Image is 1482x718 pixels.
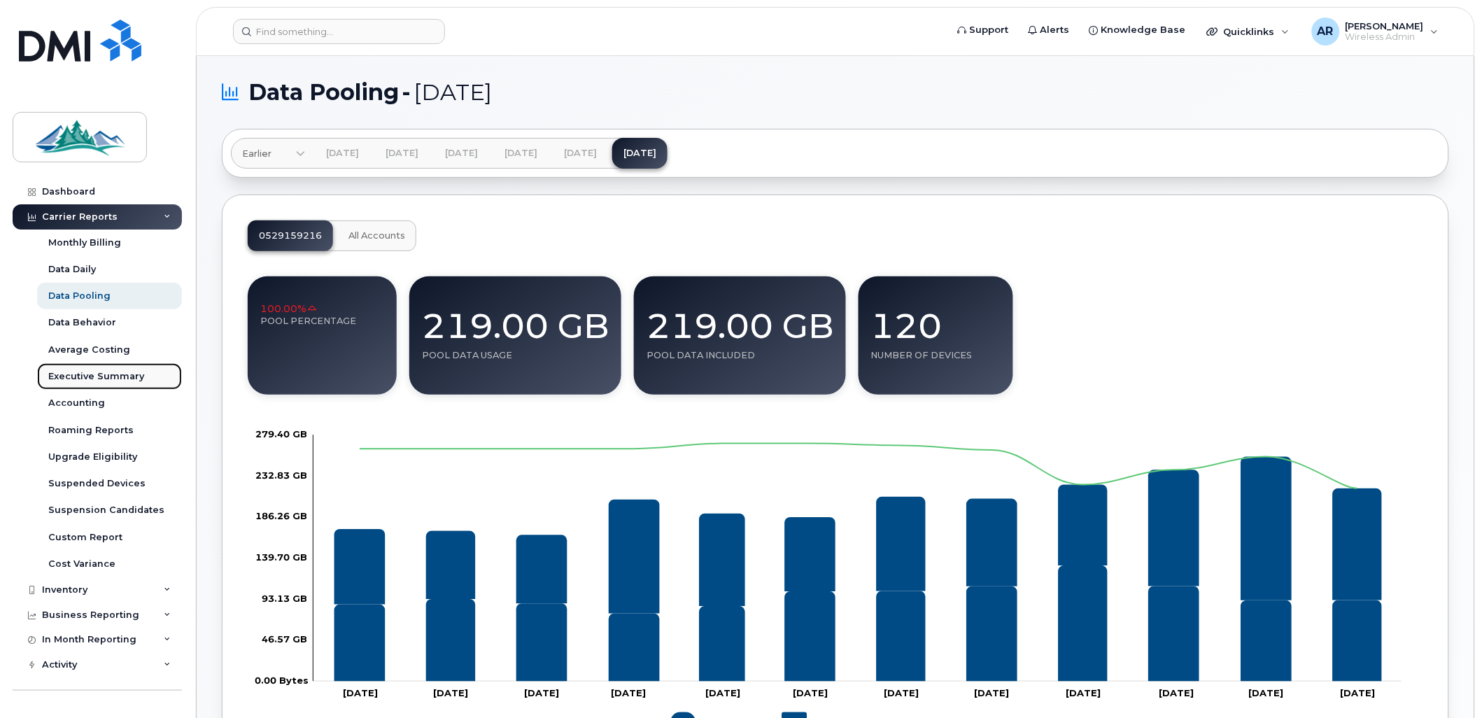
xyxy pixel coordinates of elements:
[334,566,1382,682] g: Smartphones
[422,289,609,350] div: 219.00 GB
[525,688,560,699] tspan: [DATE]
[255,429,307,440] tspan: 279.40 GB
[434,688,469,699] tspan: [DATE]
[262,634,307,645] tspan: 46.57 GB
[334,457,1382,614] g: Data Only
[374,138,430,169] a: [DATE]
[255,511,307,522] tspan: 186.26 GB
[612,138,668,169] a: [DATE]
[793,688,828,699] tspan: [DATE]
[255,511,307,522] g: 0.00 Bytes
[1159,688,1194,699] tspan: [DATE]
[553,138,608,169] a: [DATE]
[647,289,833,350] div: 219.00 GB
[262,634,307,645] g: 0.00 Bytes
[255,552,307,563] g: 0.00 Bytes
[231,138,305,169] a: Earlier
[705,688,740,699] tspan: [DATE]
[255,675,309,687] tspan: 0.00 Bytes
[647,350,833,361] div: Pool data included
[1249,688,1284,699] tspan: [DATE]
[255,429,307,440] g: 0.00 Bytes
[884,688,919,699] tspan: [DATE]
[871,350,1001,361] div: Number of devices
[255,470,307,481] tspan: 232.83 GB
[612,688,647,699] tspan: [DATE]
[248,82,399,103] span: Data Pooling
[871,289,1001,350] div: 120
[493,138,549,169] a: [DATE]
[255,470,307,481] g: 0.00 Bytes
[262,593,307,604] g: 0.00 Bytes
[262,593,307,604] tspan: 93.13 GB
[414,82,492,103] span: [DATE]
[1066,688,1101,699] tspan: [DATE]
[434,138,489,169] a: [DATE]
[975,688,1010,699] tspan: [DATE]
[315,138,370,169] a: [DATE]
[402,82,411,103] span: -
[260,302,318,316] span: 100.00%
[260,316,384,327] div: Pool Percentage
[255,552,307,563] tspan: 139.70 GB
[348,230,405,241] span: All Accounts
[242,147,271,160] span: Earlier
[422,350,609,361] div: Pool data usage
[344,688,379,699] tspan: [DATE]
[1341,688,1376,699] tspan: [DATE]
